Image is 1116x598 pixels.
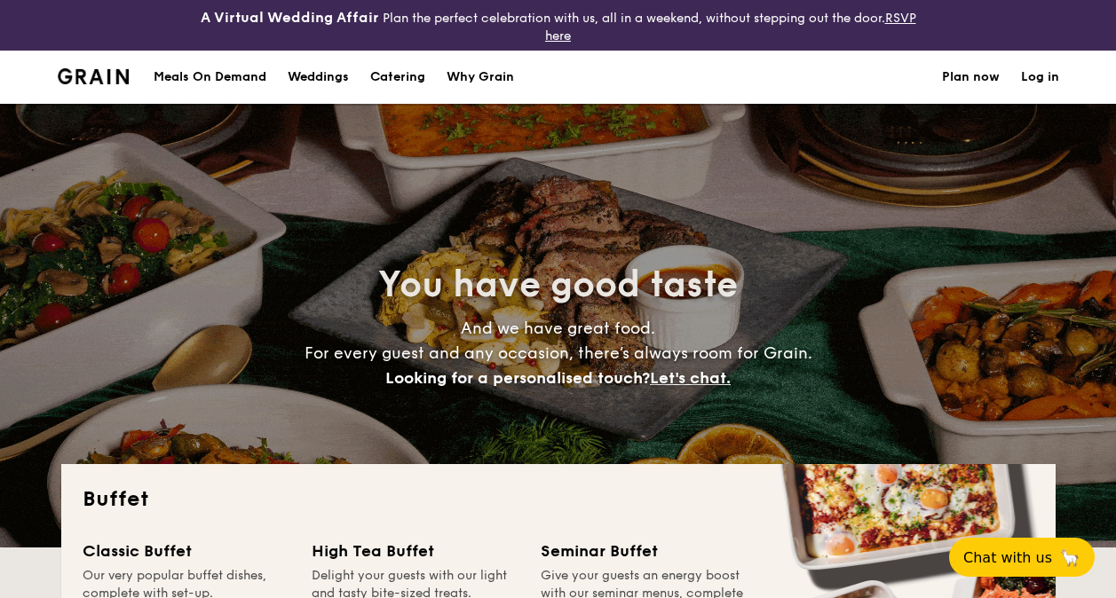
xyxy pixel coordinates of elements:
div: Classic Buffet [83,539,290,563]
div: Why Grain [447,51,514,104]
span: You have good taste [378,264,738,306]
a: Catering [360,51,436,104]
a: Why Grain [436,51,525,104]
span: Let's chat. [650,368,731,388]
a: Meals On Demand [143,51,277,104]
h4: A Virtual Wedding Affair [201,7,379,28]
div: High Tea Buffet [312,539,519,563]
h1: Catering [370,51,425,104]
div: Seminar Buffet [541,539,748,563]
div: Weddings [288,51,349,104]
h2: Buffet [83,485,1034,514]
a: Weddings [277,51,360,104]
img: Grain [58,68,130,84]
div: Meals On Demand [154,51,266,104]
button: Chat with us🦙 [949,538,1095,577]
span: 🦙 [1059,547,1080,568]
a: Logotype [58,68,130,84]
a: Plan now [942,51,1000,104]
a: Log in [1021,51,1059,104]
div: Plan the perfect celebration with us, all in a weekend, without stepping out the door. [186,7,930,43]
span: Looking for a personalised touch? [385,368,650,388]
span: And we have great food. For every guest and any occasion, there’s always room for Grain. [305,319,812,388]
span: Chat with us [963,549,1052,566]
